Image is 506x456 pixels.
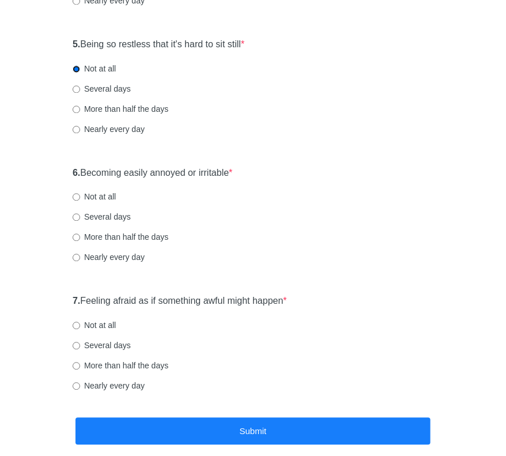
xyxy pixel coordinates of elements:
label: Nearly every day [73,251,145,263]
input: Nearly every day [73,254,80,261]
label: Several days [73,340,131,351]
label: Not at all [73,63,116,74]
input: Several days [73,85,80,93]
input: Nearly every day [73,126,80,133]
input: Nearly every day [73,382,80,390]
label: More than half the days [73,360,168,371]
label: Feeling afraid as if something awful might happen [73,295,287,308]
button: Submit [75,417,431,444]
input: Not at all [73,322,80,329]
label: Not at all [73,191,116,202]
input: Not at all [73,65,80,73]
label: More than half the days [73,231,168,243]
label: More than half the days [73,103,168,115]
input: More than half the days [73,362,80,370]
label: Nearly every day [73,380,145,391]
input: Not at all [73,193,80,201]
input: More than half the days [73,105,80,113]
label: Several days [73,211,131,223]
input: More than half the days [73,233,80,241]
label: Not at all [73,319,116,331]
strong: 5. [73,39,80,49]
label: Several days [73,83,131,95]
input: Several days [73,213,80,221]
strong: 6. [73,168,80,178]
input: Several days [73,342,80,349]
strong: 7. [73,296,80,306]
label: Being so restless that it's hard to sit still [73,38,244,51]
label: Nearly every day [73,123,145,135]
label: Becoming easily annoyed or irritable [73,167,233,180]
